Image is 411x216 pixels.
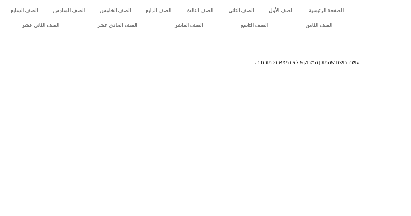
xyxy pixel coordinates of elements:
a: الصف الثاني [221,3,261,18]
p: עושה רושם שהתוכן המבוקש לא נמצא בכתובת זו. [51,58,360,66]
a: الصف الثالث [179,3,221,18]
a: الصف الأول [261,3,301,18]
a: الصف العاشر [156,18,222,33]
a: الصف السادس [46,3,92,18]
a: الصف السابع [3,3,46,18]
a: الصف الثامن [287,18,351,33]
a: الصفحة الرئيسية [301,3,351,18]
a: الصف التاسع [222,18,287,33]
a: الصف الخامس [92,3,138,18]
a: الصف الرابع [138,3,179,18]
a: الصف الثاني عشر [3,18,78,33]
a: الصف الحادي عشر [78,18,156,33]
